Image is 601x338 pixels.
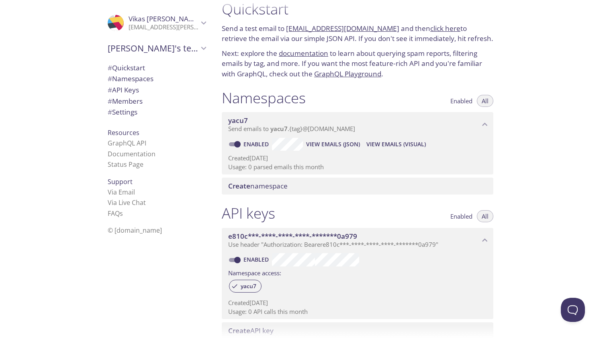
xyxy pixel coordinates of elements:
[108,209,123,218] a: FAQ
[108,150,155,158] a: Documentation
[228,181,250,191] span: Create
[101,38,212,59] div: Vikas's team
[108,74,112,83] span: #
[228,266,281,278] label: Namespace access:
[120,209,123,218] span: s
[222,89,306,107] h1: Namespaces
[108,107,137,117] span: Settings
[101,10,212,36] div: Vikas kushwaha
[446,95,477,107] button: Enabled
[101,84,212,96] div: API Keys
[108,188,135,197] a: Via Email
[446,210,477,222] button: Enabled
[314,69,381,78] a: GraphQL Playground
[228,154,487,162] p: Created [DATE]
[286,24,399,33] a: [EMAIL_ADDRESS][DOMAIN_NAME]
[108,96,112,106] span: #
[228,163,487,171] p: Usage: 0 parsed emails this month
[222,112,493,137] div: yacu7 namespace
[236,283,261,290] span: yacu7
[108,96,143,106] span: Members
[561,298,585,322] iframe: Help Scout Beacon - Open
[222,204,275,222] h1: API keys
[129,23,198,31] p: [EMAIL_ADDRESS][PERSON_NAME][DOMAIN_NAME]
[306,139,360,149] span: View Emails (JSON)
[363,138,429,151] button: View Emails (Visual)
[279,49,328,58] a: documentation
[228,299,487,307] p: Created [DATE]
[108,160,143,169] a: Status Page
[108,43,198,54] span: [PERSON_NAME]'s team
[108,198,146,207] a: Via Live Chat
[477,210,493,222] button: All
[108,177,133,186] span: Support
[101,96,212,107] div: Members
[228,116,248,125] span: yacu7
[108,107,112,117] span: #
[108,139,146,147] a: GraphQL API
[108,85,139,94] span: API Keys
[270,125,288,133] span: yacu7
[430,24,460,33] a: click here
[228,181,288,191] span: namespace
[101,107,212,118] div: Team Settings
[108,85,112,94] span: #
[242,140,272,148] a: Enabled
[101,73,212,84] div: Namespaces
[108,74,153,83] span: Namespaces
[242,256,272,263] a: Enabled
[228,307,487,316] p: Usage: 0 API calls this month
[108,63,112,72] span: #
[222,178,493,195] div: Create namespace
[101,62,212,74] div: Quickstart
[366,139,426,149] span: View Emails (Visual)
[222,48,493,79] p: Next: explore the to learn about querying spam reports, filtering emails by tag, and more. If you...
[108,226,162,235] span: © [DOMAIN_NAME]
[129,14,201,23] span: Vikas [PERSON_NAME]
[229,280,262,293] div: yacu7
[303,138,363,151] button: View Emails (JSON)
[222,23,493,44] p: Send a test email to and then to retrieve the email via our simple JSON API. If you don't see it ...
[228,125,355,133] span: Send emails to . {tag} @[DOMAIN_NAME]
[477,95,493,107] button: All
[108,128,139,137] span: Resources
[108,63,145,72] span: Quickstart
